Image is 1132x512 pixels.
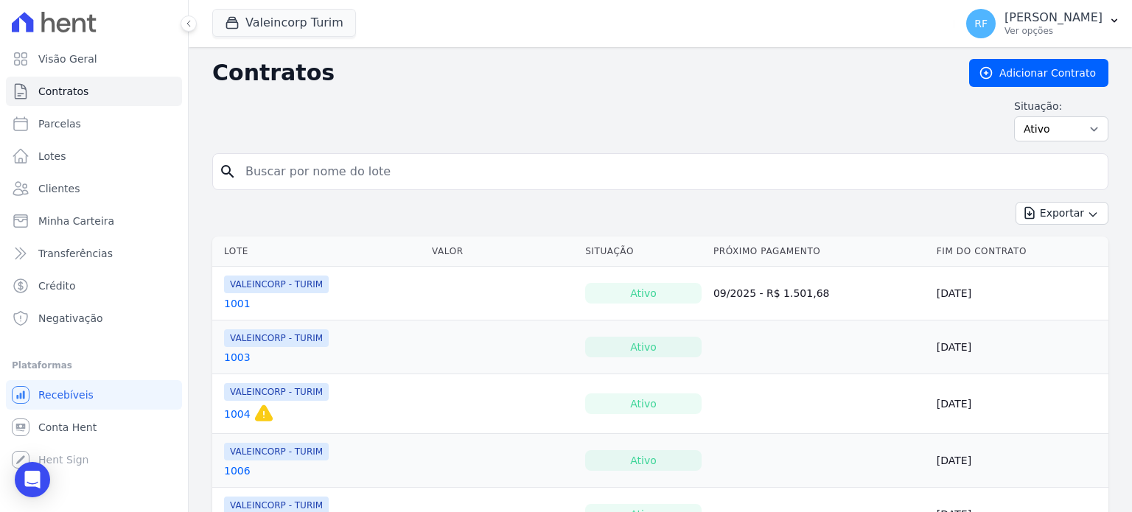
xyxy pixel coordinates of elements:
[931,267,1108,320] td: [DATE]
[38,246,113,261] span: Transferências
[6,44,182,74] a: Visão Geral
[6,271,182,301] a: Crédito
[224,407,251,421] a: 1004
[6,174,182,203] a: Clientes
[707,236,931,267] th: Próximo Pagamento
[38,84,88,99] span: Contratos
[38,52,97,66] span: Visão Geral
[38,116,81,131] span: Parcelas
[713,287,830,299] a: 09/2025 - R$ 1.501,68
[6,304,182,333] a: Negativação
[6,239,182,268] a: Transferências
[579,236,707,267] th: Situação
[224,463,251,478] a: 1006
[224,350,251,365] a: 1003
[237,157,1102,186] input: Buscar por nome do lote
[6,206,182,236] a: Minha Carteira
[38,420,97,435] span: Conta Hent
[585,450,702,471] div: Ativo
[931,434,1108,488] td: [DATE]
[974,18,988,29] span: RF
[426,236,579,267] th: Valor
[6,413,182,442] a: Conta Hent
[1005,10,1103,25] p: [PERSON_NAME]
[212,9,356,37] button: Valeincorp Turim
[224,329,329,347] span: VALEINCORP - TURIM
[585,337,702,357] div: Ativo
[954,3,1132,44] button: RF [PERSON_NAME] Ver opções
[6,141,182,171] a: Lotes
[224,383,329,401] span: VALEINCORP - TURIM
[12,357,176,374] div: Plataformas
[931,320,1108,374] td: [DATE]
[38,149,66,164] span: Lotes
[1005,25,1103,37] p: Ver opções
[224,276,329,293] span: VALEINCORP - TURIM
[931,374,1108,434] td: [DATE]
[224,443,329,460] span: VALEINCORP - TURIM
[15,462,50,497] div: Open Intercom Messenger
[931,236,1108,267] th: Fim do Contrato
[212,60,946,86] h2: Contratos
[6,380,182,410] a: Recebíveis
[212,236,426,267] th: Lote
[1016,202,1108,225] button: Exportar
[224,296,251,311] a: 1001
[38,181,80,196] span: Clientes
[969,59,1108,87] a: Adicionar Contrato
[38,387,94,402] span: Recebíveis
[585,283,702,304] div: Ativo
[585,393,702,414] div: Ativo
[1014,99,1108,113] label: Situação:
[6,77,182,106] a: Contratos
[38,278,76,293] span: Crédito
[38,311,103,326] span: Negativação
[6,109,182,138] a: Parcelas
[38,214,114,228] span: Minha Carteira
[219,163,237,180] i: search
